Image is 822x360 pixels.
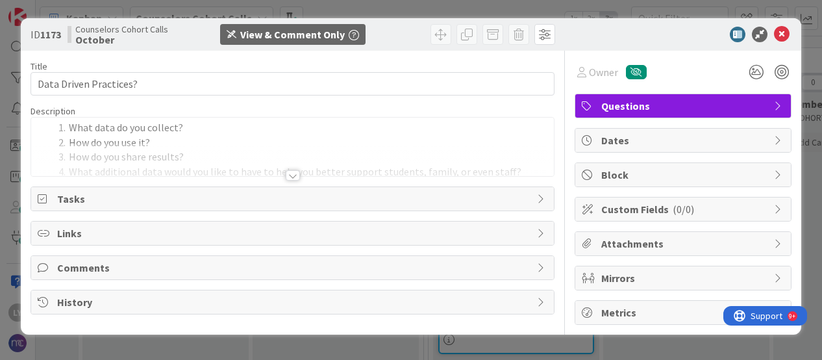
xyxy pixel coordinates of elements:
[240,27,345,42] div: View & Comment Only
[27,2,59,18] span: Support
[589,64,618,80] span: Owner
[31,27,61,42] span: ID
[673,203,694,216] span: ( 0/0 )
[66,5,72,16] div: 9+
[57,191,531,207] span: Tasks
[57,294,531,310] span: History
[601,167,767,183] span: Block
[601,270,767,286] span: Mirrors
[69,136,150,149] span: How do you use it?
[31,105,75,117] span: Description
[601,98,767,114] span: Questions
[31,60,47,72] label: Title
[75,34,168,45] b: October
[601,133,767,148] span: Dates
[40,28,61,41] b: 1173
[69,121,183,134] span: What data do you collect?
[31,72,555,96] input: type card name here...
[601,236,767,251] span: Attachments
[601,305,767,320] span: Metrics
[75,24,168,34] span: Counselors Cohort Calls
[601,201,767,217] span: Custom Fields
[57,260,531,276] span: Comments
[57,225,531,241] span: Links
